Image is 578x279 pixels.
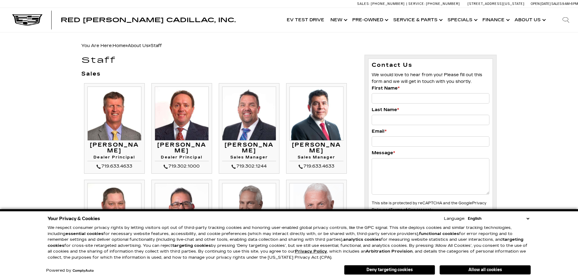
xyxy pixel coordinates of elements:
[295,249,327,254] a: Privacy Policy
[128,43,162,48] span: »
[390,208,423,212] a: Terms of Service
[113,43,126,48] a: Home
[371,2,405,6] span: [PHONE_NUMBER]
[366,249,413,254] strong: Arbitration Provision
[48,225,531,260] p: We respect consumer privacy rights by letting visitors opt out of third-party tracking cookies an...
[128,43,148,48] a: About Us
[419,231,459,236] strong: functional cookies
[349,8,390,32] a: Pre-Owned
[562,2,578,6] span: 9 AM-6 PM
[155,163,209,170] div: 719.302.1000
[87,142,141,154] h3: [PERSON_NAME]
[222,87,276,141] img: Leif Clinard
[87,87,141,141] img: Mike Jorgensen
[289,142,343,154] h3: [PERSON_NAME]
[372,201,486,212] small: This site is protected by reCAPTCHA and the Google and apply.
[150,43,162,48] span: Staff
[327,8,349,32] a: New
[551,2,562,6] span: Sales:
[81,42,497,50] div: Breadcrumbs
[73,269,94,273] a: ComplyAuto
[372,62,490,69] h3: Contact Us
[512,8,548,32] a: About Us
[406,2,461,5] a: Service: [PHONE_NUMBER]
[372,128,387,135] label: Email
[468,2,525,6] a: [STREET_ADDRESS][US_STATE]
[357,2,406,5] a: Sales: [PHONE_NUMBER]
[372,150,395,156] label: Message
[81,71,355,77] h3: Sales
[343,237,381,242] strong: analytics cookies
[61,16,236,24] span: Red [PERSON_NAME] Cadillac, Inc.
[87,163,141,170] div: 719.633.4633
[408,2,425,6] span: Service:
[390,8,444,32] a: Service & Parts
[444,8,479,32] a: Specials
[61,17,236,23] a: Red [PERSON_NAME] Cadillac, Inc.
[372,107,399,113] label: Last Name
[289,87,343,141] img: Matt Canales
[46,269,94,273] div: Powered by
[113,43,162,48] span: »
[87,155,141,161] h4: Dealer Principal
[155,87,209,141] img: Thom Buckley
[81,43,162,48] span: You Are Here:
[479,8,512,32] a: Finance
[155,183,209,237] img: Gil Archuleta
[172,243,211,248] strong: targeting cookies
[222,163,276,170] div: 719.302.1244
[222,142,276,154] h3: [PERSON_NAME]
[66,231,103,236] strong: essential cookies
[440,265,531,274] button: Allow all cookies
[444,217,465,221] div: Language:
[372,85,400,92] label: First Name
[48,237,523,248] strong: targeting cookies
[87,183,141,237] img: Ryan Gainer
[289,163,343,170] div: 719.633.4633
[426,2,460,6] span: [PHONE_NUMBER]
[284,8,327,32] a: EV Test Drive
[48,214,100,223] span: Your Privacy & Cookies
[155,155,209,161] h4: Dealer Principal
[81,56,355,65] h1: Staff
[155,142,209,154] h3: [PERSON_NAME]
[372,72,482,84] span: We would love to hear from you! Please fill out this form and we will get in touch with you shortly.
[222,155,276,161] h4: Sales Manager
[357,2,370,6] span: Sales:
[344,265,435,275] button: Deny targeting cookies
[12,14,42,26] img: Cadillac Dark Logo with Cadillac White Text
[531,2,551,6] span: Open [DATE]
[466,216,531,222] select: Language Select
[222,183,276,237] img: Bruce Bettke
[289,155,343,161] h4: Sales Manager
[289,183,343,237] img: Jim Williams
